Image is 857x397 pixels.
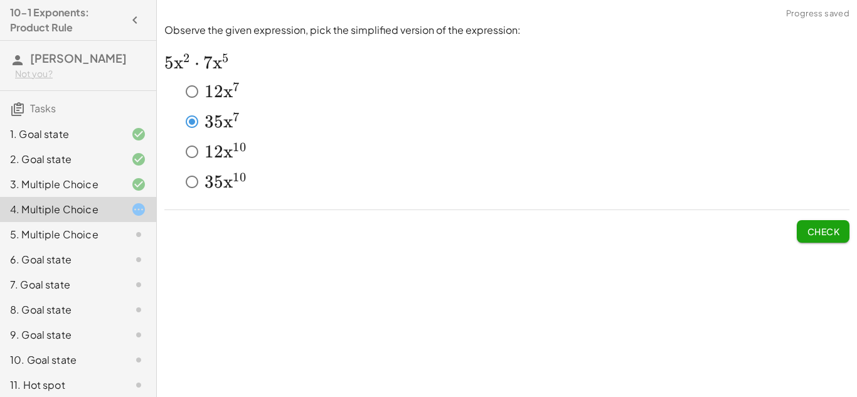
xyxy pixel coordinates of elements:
[174,52,183,73] span: x
[10,302,111,317] div: 8. Goal state
[30,102,56,115] span: Tasks
[131,277,146,292] i: Task not started.
[240,140,246,155] span: 0
[30,51,127,65] span: [PERSON_NAME]
[10,378,111,393] div: 11. Hot spot
[240,170,246,185] span: 0
[194,52,200,73] span: ⋅
[131,202,146,217] i: Task started.
[214,171,223,193] span: 5
[205,171,214,193] span: 3
[797,220,849,243] button: Check
[10,152,111,167] div: 2. Goal state
[223,111,233,132] span: x
[214,141,223,162] span: 2
[164,52,174,73] span: 5
[131,302,146,317] i: Task not started.
[807,226,839,237] span: Check
[131,252,146,267] i: Task not started.
[10,202,111,217] div: 4. Multiple Choice
[233,170,239,185] span: 1
[131,352,146,368] i: Task not started.
[10,227,111,242] div: 5. Multiple Choice
[10,5,124,35] h4: 10-1 Exponents: Product Rule
[10,177,111,192] div: 3. Multiple Choice
[203,52,213,73] span: 7
[214,111,223,132] span: 5
[10,327,111,342] div: 9. Goal state
[233,140,239,155] span: 1
[10,127,111,142] div: 1. Goal state
[15,68,146,80] div: Not you?
[131,378,146,393] i: Task not started.
[10,252,111,267] div: 6. Goal state
[223,141,233,162] span: x
[10,277,111,292] div: 7. Goal state
[164,23,849,38] p: Observe the given expression, pick the simplified version of the expression:
[205,111,214,132] span: 3
[131,152,146,167] i: Task finished and correct.
[214,81,223,102] span: 2
[205,81,214,102] span: 1
[222,51,228,66] span: 5
[213,52,222,73] span: x
[233,110,239,125] span: 7
[131,227,146,242] i: Task not started.
[131,327,146,342] i: Task not started.
[131,127,146,142] i: Task finished and correct.
[183,51,189,66] span: 2
[10,352,111,368] div: 10. Goal state
[205,141,214,162] span: 1
[223,81,233,102] span: x
[223,171,233,193] span: x
[233,80,239,95] span: 7
[131,177,146,192] i: Task finished and correct.
[786,8,849,20] span: Progress saved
